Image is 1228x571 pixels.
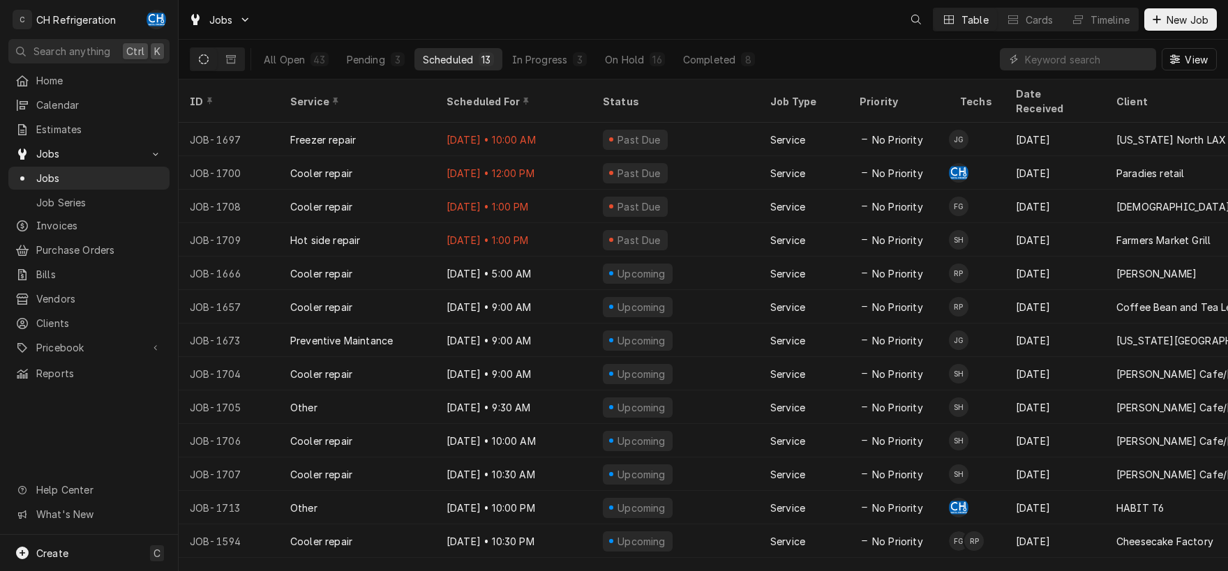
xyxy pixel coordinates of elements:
[949,297,968,317] div: Ruben Perez's Avatar
[949,531,968,551] div: FG
[1005,257,1105,290] div: [DATE]
[616,400,668,415] div: Upcoming
[8,39,170,63] button: Search anythingCtrlK
[1182,52,1211,67] span: View
[616,199,663,214] div: Past Due
[147,10,166,29] div: CH
[8,69,170,92] a: Home
[616,367,668,381] div: Upcoming
[36,195,163,210] span: Job Series
[872,534,923,549] span: No Priority
[949,163,968,183] div: CH
[1016,86,1091,116] div: Date Received
[36,98,163,112] span: Calendar
[8,93,170,116] a: Calendar
[576,52,584,67] div: 3
[652,52,661,67] div: 16
[179,491,279,524] div: JOB-1713
[949,498,968,517] div: Chris Hiraga's Avatar
[290,166,352,181] div: Cooler repair
[872,233,923,248] span: No Priority
[8,287,170,310] a: Vendors
[1005,190,1105,223] div: [DATE]
[8,478,170,501] a: Go to Help Center
[435,457,592,491] div: [DATE] • 10:30 AM
[8,238,170,261] a: Purchase Orders
[949,397,968,417] div: SH
[949,431,968,450] div: Steven Hiraga's Avatar
[183,8,257,31] a: Go to Jobs
[36,507,161,521] span: What's New
[616,132,663,147] div: Past Due
[872,467,923,482] span: No Priority
[949,197,968,216] div: FG
[435,257,592,290] div: [DATE] • 5:00 AM
[949,230,968,250] div: SH
[770,400,805,415] div: Service
[8,362,170,385] a: Reports
[179,323,279,357] div: JOB-1673
[949,397,968,417] div: Steven Hiraga's Avatar
[1144,8,1217,31] button: New Job
[512,52,568,67] div: In Progress
[770,501,805,515] div: Service
[179,190,279,223] div: JOB-1708
[949,264,968,283] div: Ruben Perez's Avatar
[949,364,968,383] div: Steven Hiraga's Avatar
[179,457,279,491] div: JOB-1707
[435,390,592,424] div: [DATE] • 9:30 AM
[290,266,352,281] div: Cooler repair
[290,132,356,147] div: Freezer repair
[949,163,968,183] div: Chris Hiraga's Avatar
[1116,266,1197,281] div: [PERSON_NAME]
[435,524,592,558] div: [DATE] • 10:30 PM
[616,266,668,281] div: Upcoming
[860,94,935,109] div: Priority
[770,333,805,348] div: Service
[949,464,968,484] div: Steven Hiraga's Avatar
[154,44,160,59] span: K
[179,357,279,390] div: JOB-1704
[1005,290,1105,323] div: [DATE]
[8,142,170,165] a: Go to Jobs
[1005,357,1105,390] div: [DATE]
[949,330,968,350] div: Josh Galindo's Avatar
[1005,123,1105,156] div: [DATE]
[616,333,668,348] div: Upcoming
[435,190,592,223] div: [DATE] • 1:00 PM
[872,501,923,515] span: No Priority
[683,52,735,67] div: Completed
[290,233,360,248] div: Hot side repair
[8,214,170,237] a: Invoices
[435,123,592,156] div: [DATE] • 10:00 AM
[872,266,923,281] span: No Priority
[36,171,163,185] span: Jobs
[36,291,163,306] span: Vendors
[290,534,352,549] div: Cooler repair
[1005,156,1105,190] div: [DATE]
[179,424,279,457] div: JOB-1706
[8,503,170,526] a: Go to What's New
[770,300,805,314] div: Service
[872,132,923,147] span: No Priority
[190,94,265,109] div: ID
[394,52,402,67] div: 3
[949,230,968,250] div: Steven Hiraga's Avatar
[1116,233,1211,248] div: Farmers Market Grill
[8,312,170,335] a: Clients
[36,13,117,27] div: CH Refrigeration
[616,501,668,515] div: Upcoming
[964,531,984,551] div: Ruben Perez's Avatar
[290,400,317,415] div: Other
[616,166,663,181] div: Past Due
[290,94,421,109] div: Service
[179,390,279,424] div: JOB-1705
[949,297,968,317] div: RP
[447,94,578,109] div: Scheduled For
[36,482,161,497] span: Help Center
[36,218,163,233] span: Invoices
[147,10,166,29] div: Chris Hiraga's Avatar
[179,156,279,190] div: JOB-1700
[290,333,393,348] div: Preventive Maintance
[179,290,279,323] div: JOB-1657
